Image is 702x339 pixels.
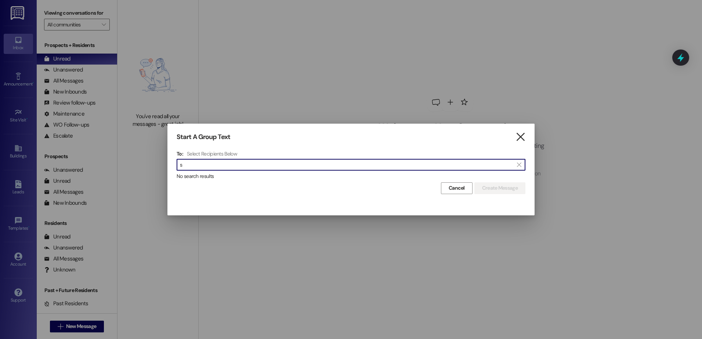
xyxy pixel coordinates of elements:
[177,172,525,180] div: No search results
[441,182,473,194] button: Cancel
[449,184,465,192] span: Cancel
[177,133,230,141] h3: Start A Group Text
[180,160,513,170] input: Search for any contact or apartment
[513,159,525,170] button: Clear text
[515,133,525,141] i: 
[177,150,183,157] h3: To:
[482,184,518,192] span: Create Message
[474,182,525,194] button: Create Message
[517,162,521,168] i: 
[187,150,237,157] h4: Select Recipients Below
